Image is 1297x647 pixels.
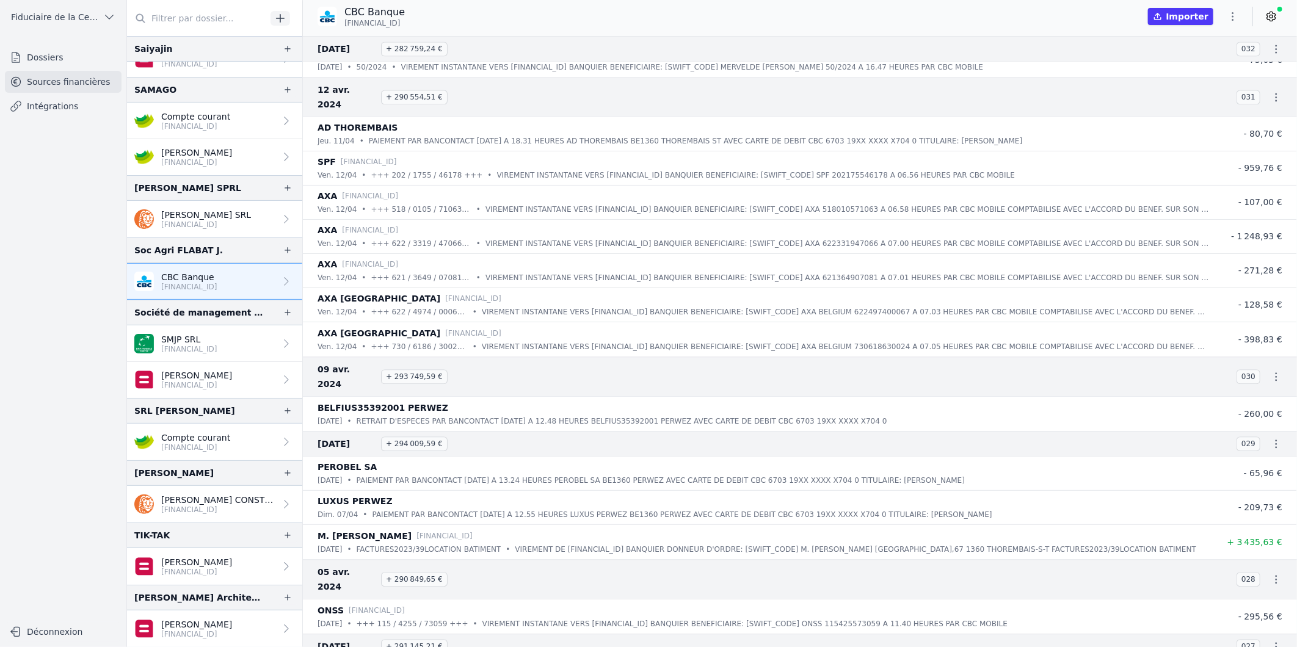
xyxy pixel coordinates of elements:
[342,190,398,202] p: [FINANCIAL_ID]
[127,486,302,522] a: [PERSON_NAME] CONSTRUCT SRL [FINANCIAL_ID]
[134,557,154,576] img: belfius-1.png
[369,135,1023,147] p: PAIEMENT PAR BANCONTACT [DATE] A 18.31 HEURES AD THOREMBAIS BE1360 THOREMBAIS ST AVEC CARTE DE DE...
[485,272,1209,284] p: VIREMENT INSTANTANE VERS [FINANCIAL_ID] BANQUIER BENEFICIAIRE: [SWIFT_CODE] AXA 621364907081 A 07...
[381,436,448,451] span: + 294 009,59 €
[1244,55,1282,65] span: - 75,05 €
[161,618,232,631] p: [PERSON_NAME]
[5,46,122,68] a: Dossiers
[318,237,357,250] p: ven. 12/04
[134,181,241,195] div: [PERSON_NAME] SPRL
[473,618,478,630] div: •
[318,223,337,237] p: AXA
[357,543,501,555] p: FACTURES2023/39LOCATION BATIMENT
[1244,468,1282,478] span: - 65,96 €
[161,556,232,568] p: [PERSON_NAME]
[161,629,232,639] p: [FINANCIAL_ID]
[134,619,154,638] img: belfius-1.png
[347,474,352,486] div: •
[482,618,1008,630] p: VIREMENT INSTANTANE VERS [FINANCIAL_ID] BANQUIER BENEFICIAIRE: [SWIFT_CODE] ONSS 115425573059 A 1...
[371,341,468,353] p: +++ 730 / 6186 / 30024 +++
[482,341,1209,353] p: VIREMENT INSTANTANE VERS [FINANCIAL_ID] BANQUIER BENEFICIAIRE: [SWIFT_CODE] AXA BELGIUM 730618630...
[127,263,302,300] a: CBC Banque [FINANCIAL_ID]
[161,380,232,390] p: [FINANCIAL_ID]
[318,415,343,427] p: [DATE]
[1237,42,1260,56] span: 032
[161,432,230,444] p: Compte courant
[401,61,983,73] p: VIREMENT INSTANTANE VERS [FINANCIAL_ID] BANQUIER BENEFICIAIRE: [SWIFT_CODE] MERVELDE [PERSON_NAME...
[361,237,366,250] div: •
[134,403,235,418] div: SRL [PERSON_NAME]
[318,257,337,272] p: AXA
[161,121,230,131] p: [FINANCIAL_ID]
[487,169,492,181] div: •
[127,103,302,139] a: Compte courant [FINANCIAL_ID]
[5,71,122,93] a: Sources financières
[318,618,343,630] p: [DATE]
[515,543,1197,555] p: VIREMENT DE [FINANCIAL_ID] BANQUIER DONNEUR D'ORDRE: [SWIFT_CODE] M. [PERSON_NAME] [GEOGRAPHIC_DA...
[1238,197,1282,207] span: - 107,00 €
[381,90,448,104] span: + 290 554,51 €
[349,604,405,616] p: [FINANCIAL_ID]
[485,237,1209,250] p: VIREMENT INSTANTANE VERS [FINANCIAL_ID] BANQUIER BENEFICIAIRE: [SWIFT_CODE] AXA 622331947066 A 07...
[347,61,352,73] div: •
[342,224,398,236] p: [FINANCIAL_ID]
[161,59,232,69] p: [FINANCIAL_ID]
[1237,436,1260,451] span: 029
[161,443,230,452] p: [FINANCIAL_ID]
[1238,409,1282,419] span: - 260,00 €
[357,474,965,486] p: PAIEMENT PAR BANCONTACT [DATE] A 13.24 HEURES PEROBEL SA BE1360 PERWEZ AVEC CARTE DE DEBIT CBC 67...
[371,237,471,250] p: +++ 622 / 3319 / 47066 +++
[485,203,1209,215] p: VIREMENT INSTANTANE VERS [FINANCIAL_ID] BANQUIER BENEFICIAIRE: [SWIFT_CODE] AXA 518010571063 A 06...
[161,146,232,159] p: [PERSON_NAME]
[161,209,251,221] p: [PERSON_NAME] SRL
[161,567,232,577] p: [FINANCIAL_ID]
[318,436,376,451] span: [DATE]
[342,258,398,270] p: [FINANCIAL_ID]
[134,42,172,56] div: Saiyajin
[161,494,275,506] p: [PERSON_NAME] CONSTRUCT SRL
[361,203,366,215] div: •
[5,622,122,642] button: Déconnexion
[161,369,232,381] p: [PERSON_NAME]
[161,220,251,230] p: [FINANCIAL_ID]
[318,341,357,353] p: ven. 12/04
[134,147,154,167] img: crelan.png
[134,370,154,389] img: belfius-1.png
[341,156,397,168] p: [FINANCIAL_ID]
[127,7,266,29] input: Filtrer par dossier...
[1238,502,1282,512] span: - 209,73 €
[1238,300,1282,309] span: - 128,58 €
[318,82,376,112] span: 12 avr. 2024
[318,474,343,486] p: [DATE]
[1237,572,1260,587] span: 028
[381,42,448,56] span: + 282 759,24 €
[11,11,98,23] span: Fiduciaire de la Cense & Associés
[318,203,357,215] p: ven. 12/04
[127,610,302,647] a: [PERSON_NAME] [FINANCIAL_ID]
[392,61,396,73] div: •
[344,5,405,20] p: CBC Banque
[134,111,154,131] img: crelan.png
[5,95,122,117] a: Intégrations
[361,272,366,284] div: •
[1238,612,1282,621] span: - 295,56 €
[134,528,170,543] div: TIK-TAK
[127,548,302,585] a: [PERSON_NAME] [FINANCIAL_ID]
[357,618,468,630] p: +++ 115 / 4255 / 73059 +++
[318,508,358,521] p: dim. 07/04
[318,61,343,73] p: [DATE]
[482,306,1209,318] p: VIREMENT INSTANTANE VERS [FINANCIAL_ID] BANQUIER BENEFICIAIRE: [SWIFT_CODE] AXA BELGIUM 622497400...
[161,344,217,354] p: [FINANCIAL_ID]
[497,169,1015,181] p: VIREMENT INSTANTANE VERS [FINANCIAL_ID] BANQUIER BENEFICIAIRE: [SWIFT_CODE] SPF 202175546178 A 06...
[1231,231,1282,241] span: - 1 248,93 €
[161,157,232,167] p: [FINANCIAL_ID]
[134,494,154,514] img: ing.png
[318,603,344,618] p: ONSS
[134,272,154,291] img: CBC_CREGBEBB.png
[1227,537,1282,547] span: + 3 435,63 €
[445,292,501,305] p: [FINANCIAL_ID]
[127,362,302,398] a: [PERSON_NAME] [FINANCIAL_ID]
[318,272,357,284] p: ven. 12/04
[1244,129,1282,139] span: - 80,70 €
[318,494,393,508] p: LUXUS PERWEZ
